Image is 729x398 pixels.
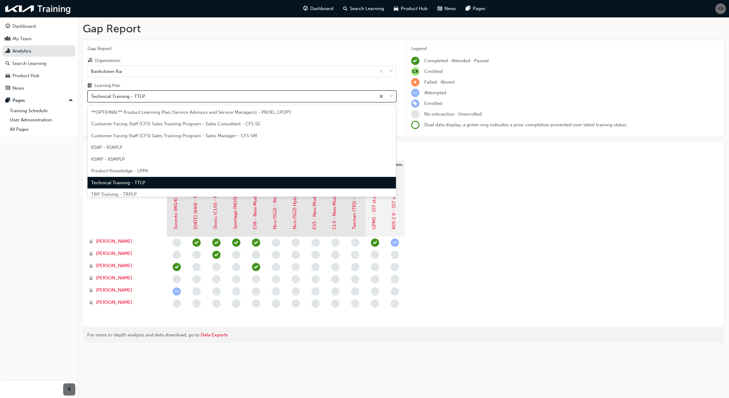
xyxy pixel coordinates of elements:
[252,251,260,259] span: learningRecordVerb_NONE-icon
[91,168,148,174] span: Product Knowledge - LPPK
[371,275,379,283] span: learningRecordVerb_NONE-icon
[192,263,201,271] span: learningRecordVerb_NONE-icon
[91,121,261,127] span: Customer Facing Staff (CFS) Sales Training Program - Sales Consultant - CFS-SC
[95,58,120,64] div: Organisations
[192,299,201,308] span: learningRecordVerb_NONE-icon
[391,263,399,271] span: learningRecordVerb_NONE-icon
[2,95,75,106] button: Pages
[67,386,72,393] span: prev-icon
[391,238,399,247] span: learningRecordVerb_ATTEMPT-icon
[252,275,260,283] span: learningRecordVerb_NONE-icon
[311,251,320,259] span: learningRecordVerb_NONE-icon
[13,97,25,104] div: Pages
[2,21,75,32] a: Dashboard
[13,23,36,30] div: Dashboard
[351,263,359,271] span: learningRecordVerb_NONE-icon
[311,299,320,308] span: learningRecordVerb_NONE-icon
[13,85,24,92] div: News
[433,2,461,15] a: news-iconNews
[298,2,338,15] a: guage-iconDashboard
[444,5,456,12] span: News
[89,274,161,281] a: [PERSON_NAME]
[91,133,257,138] span: Customer Facing Staff (CFS) Sales Training Program - Sales Manager - CFS-SM
[292,275,300,283] span: learningRecordVerb_NONE-icon
[88,58,92,63] span: organisation-icon
[2,58,75,69] a: Search Learning
[331,251,339,259] span: learningRecordVerb_NONE-icon
[371,287,379,296] span: learningRecordVerb_NONE-icon
[391,251,399,259] span: learningRecordVerb_NONE-icon
[424,101,442,106] span: Enrolled
[272,238,280,247] span: learningRecordVerb_NONE-icon
[91,156,125,162] span: KSMP - KSMPLP
[91,109,291,115] span: **OPTIONAL** Product Learning Plan (Service Advisors and Service Managers) - PROD_LPOPT
[311,275,320,283] span: learningRecordVerb_NONE-icon
[411,57,419,65] span: learningRecordVerb_COMPLETE-icon
[272,251,280,259] span: learningRecordVerb_NONE-icon
[391,178,397,229] a: KDS 2.0 - SST eLearning
[89,250,161,257] a: [PERSON_NAME]
[96,262,132,269] span: [PERSON_NAME]
[371,238,379,247] span: learningRecordVerb_PASS-icon
[411,67,419,76] span: null-icon
[173,238,181,247] span: learningRecordVerb_NONE-icon
[351,299,359,308] span: learningRecordVerb_NONE-icon
[91,68,122,75] div: Bankstown Kia
[389,92,393,100] span: down-icon
[5,36,10,42] span: people-icon
[96,299,132,306] span: [PERSON_NAME]
[173,299,181,308] span: learningRecordVerb_NONE-icon
[5,86,10,91] span: news-icon
[331,263,339,271] span: learningRecordVerb_NONE-icon
[394,5,398,13] span: car-icon
[351,251,359,259] span: learningRecordVerb_NONE-icon
[232,251,240,259] span: learningRecordVerb_NONE-icon
[424,69,443,74] span: Credited
[272,299,280,308] span: learningRecordVerb_NONE-icon
[5,73,10,79] span: car-icon
[5,61,10,66] span: search-icon
[173,251,181,259] span: learningRecordVerb_NONE-icon
[343,5,347,13] span: search-icon
[292,238,300,247] span: learningRecordVerb_NONE-icon
[391,287,399,296] span: learningRecordVerb_NONE-icon
[351,287,359,296] span: learningRecordVerb_NONE-icon
[411,89,419,97] span: learningRecordVerb_ATTEMPT-icon
[351,238,359,247] span: learningRecordVerb_NONE-icon
[7,106,75,116] a: Training Schedule
[173,287,181,296] span: learningRecordVerb_ATTEMPT-icon
[12,60,46,67] div: Search Learning
[13,35,32,42] div: My Team
[371,182,377,229] a: GPMS - SST eLearning
[88,83,92,89] span: learningplan-icon
[371,251,379,259] span: learningRecordVerb_NONE-icon
[371,299,379,308] span: learningRecordVerb_NONE-icon
[401,5,428,12] span: Product Hub
[411,45,720,52] div: Legend
[96,250,132,257] span: [PERSON_NAME]
[13,72,39,79] div: Product Hub
[173,275,181,283] span: learningRecordVerb_NONE-icon
[331,299,339,308] span: learningRecordVerb_NONE-icon
[411,78,419,86] span: learningRecordVerb_FAIL-icon
[7,115,75,125] a: User Administration
[272,275,280,283] span: learningRecordVerb_NONE-icon
[715,3,726,14] button: KA
[292,251,300,259] span: learningRecordVerb_NONE-icon
[212,275,221,283] span: learningRecordVerb_NONE-icon
[96,238,132,245] span: [PERSON_NAME]
[2,70,75,81] a: Product Hub
[424,79,455,85] span: Failed · Absent
[232,238,240,247] span: learningRecordVerb_COMPLETE-icon
[292,263,300,271] span: learningRecordVerb_NONE-icon
[389,2,433,15] a: car-iconProduct Hub
[69,97,73,105] span: up-icon
[3,2,73,15] img: kia-training
[466,5,470,13] span: pages-icon
[232,299,240,308] span: learningRecordVerb_NONE-icon
[7,125,75,134] a: All Pages
[91,180,145,185] span: Technical Training - TTLP
[96,287,132,294] span: [PERSON_NAME]
[338,2,389,15] a: search-iconSearch Learning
